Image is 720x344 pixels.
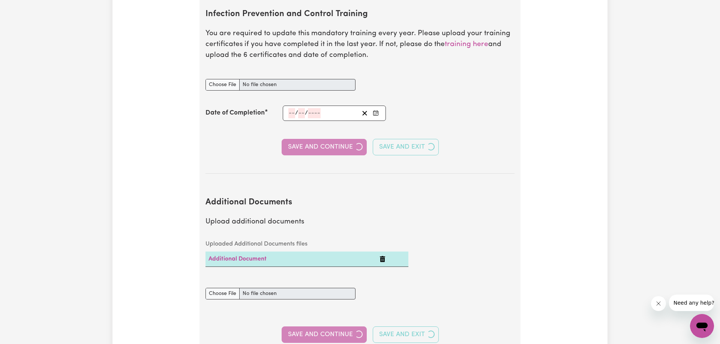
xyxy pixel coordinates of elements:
[205,237,408,252] caption: Uploaded Additional Documents files
[208,256,267,262] a: Additional Document
[305,110,308,116] span: /
[308,108,321,118] input: ----
[669,295,714,311] iframe: Message from company
[205,9,514,19] h2: Infection Prevention and Control Training
[205,217,514,228] p: Upload additional documents
[651,296,666,311] iframe: Close message
[4,5,45,11] span: Need any help?
[359,108,370,118] button: Clear date
[205,108,265,118] label: Date of Completion
[205,198,514,208] h2: Additional Documents
[295,110,298,116] span: /
[379,255,385,264] button: Delete Additional Document
[370,108,381,118] button: Enter the Date of Completion of your Infection Prevention and Control Training
[288,108,295,118] input: --
[205,28,514,61] p: You are required to update this mandatory training every year. Please upload your training certif...
[690,314,714,338] iframe: Button to launch messaging window
[445,41,488,48] a: training here
[298,108,305,118] input: --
